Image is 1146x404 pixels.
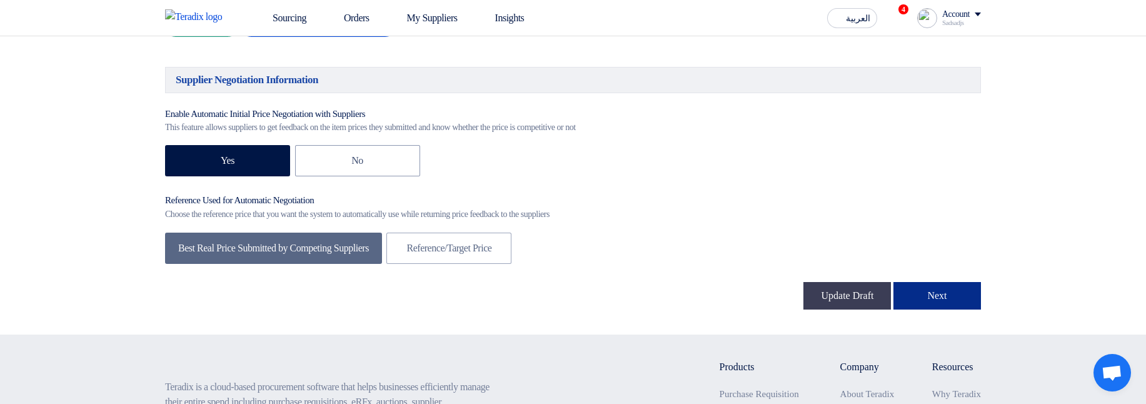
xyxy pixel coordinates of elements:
[468,4,535,32] a: Insights
[942,9,970,20] div: Account
[379,4,468,32] a: My Suppliers
[846,14,870,23] span: العربية
[165,233,382,264] label: Best Real Price Submitted by Competing Suppliers
[1093,354,1131,391] a: Open chat
[165,206,565,221] div: Choose the reference price that you want the system to automatically use while returning price fe...
[720,389,799,399] a: Purchase Requisition
[893,282,981,310] button: Next
[720,360,803,375] li: Products
[840,360,895,375] li: Company
[932,360,981,375] li: Resources
[316,4,379,32] a: Orders
[165,9,230,24] img: Teradix logo
[942,19,981,26] div: Sadsadjs
[386,233,511,264] label: Reference/Target Price
[840,389,895,399] a: About Teradix
[932,389,981,399] a: Why Teradix
[165,67,981,93] h5: Supplier Negotiation Information
[165,194,565,207] div: Reference Used for Automatic Negotiation
[827,8,877,28] button: العربية
[245,4,316,32] a: Sourcing
[295,145,420,176] label: No
[803,282,891,310] button: Update Draft
[165,145,290,176] label: Yes
[898,4,908,14] span: 4
[165,121,576,134] div: This feature allows suppliers to get feedback on the item prices they submitted and know whether ...
[165,108,576,121] div: Enable Automatic Initial Price Negotiation with Suppliers
[917,8,937,28] img: profile_test.png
